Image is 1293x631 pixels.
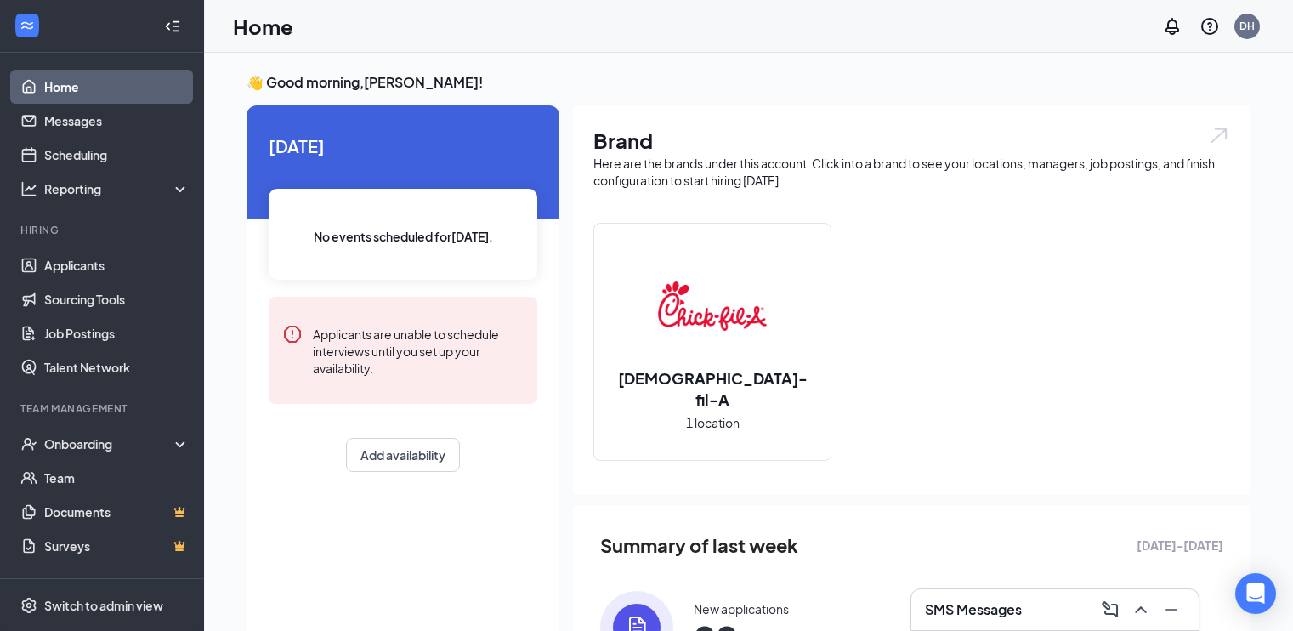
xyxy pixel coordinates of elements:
span: Summary of last week [600,531,798,560]
button: ComposeMessage [1097,596,1124,623]
div: Team Management [20,401,186,416]
svg: Settings [20,597,37,614]
a: Sourcing Tools [44,282,190,316]
h1: Home [233,12,293,41]
svg: WorkstreamLogo [19,17,36,34]
a: Scheduling [44,138,190,172]
span: 1 location [686,413,740,432]
span: [DATE] - [DATE] [1137,536,1223,554]
div: Reporting [44,180,190,197]
div: Here are the brands under this account. Click into a brand to see your locations, managers, job p... [593,155,1230,189]
div: Open Intercom Messenger [1235,573,1276,614]
div: DH [1239,19,1255,33]
span: [DATE] [269,133,537,159]
a: Job Postings [44,316,190,350]
svg: UserCheck [20,435,37,452]
a: DocumentsCrown [44,495,190,529]
a: SurveysCrown [44,529,190,563]
span: No events scheduled for [DATE] . [314,227,493,246]
button: ChevronUp [1127,596,1154,623]
svg: ComposeMessage [1100,600,1120,620]
svg: ChevronUp [1131,600,1151,620]
img: Chick-fil-A [658,252,767,361]
button: Add availability [346,438,460,472]
svg: Collapse [164,18,181,35]
div: Switch to admin view [44,597,163,614]
a: Team [44,461,190,495]
button: Minimize [1158,596,1185,623]
h3: SMS Messages [925,600,1022,619]
svg: Error [282,324,303,344]
a: Messages [44,104,190,138]
svg: Analysis [20,180,37,197]
div: Onboarding [44,435,175,452]
div: New applications [694,600,789,617]
h2: [DEMOGRAPHIC_DATA]-fil-A [594,367,831,410]
svg: Minimize [1161,600,1182,620]
a: Home [44,70,190,104]
svg: Notifications [1162,16,1182,37]
div: Hiring [20,223,186,237]
svg: QuestionInfo [1199,16,1220,37]
div: Applicants are unable to schedule interviews until you set up your availability. [313,324,524,377]
a: Talent Network [44,350,190,384]
h3: 👋 Good morning, [PERSON_NAME] ! [247,73,1250,92]
img: open.6027fd2a22e1237b5b06.svg [1208,126,1230,145]
a: Applicants [44,248,190,282]
h1: Brand [593,126,1230,155]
